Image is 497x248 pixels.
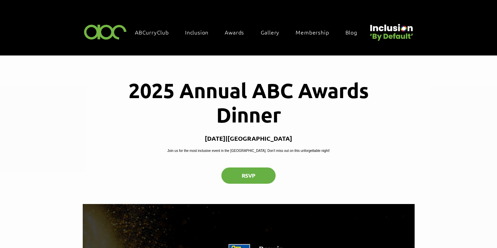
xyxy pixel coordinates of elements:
h1: 2025 Annual ABC Awards Dinner [106,78,392,127]
span: | [225,134,227,142]
nav: Site [132,25,367,39]
p: [DATE] [205,134,225,142]
div: Awards [221,25,254,39]
span: Membership [296,28,329,36]
a: Gallery [257,25,290,39]
span: Gallery [261,28,280,36]
span: Blog [345,28,357,36]
p: [GEOGRAPHIC_DATA] [227,134,292,142]
div: Inclusion [182,25,219,39]
a: Membership [292,25,339,39]
a: ABCurryClub [132,25,179,39]
a: Blog [342,25,367,39]
span: Inclusion [185,28,208,36]
button: RSVP [221,167,276,184]
span: ABCurryClub [135,28,169,36]
img: ABC-Logo-Blank-Background-01-01-2.png [82,22,129,42]
span: Awards [225,28,244,36]
p: Join us for the most inclusive event in the [GEOGRAPHIC_DATA]. Don't miss out on this unforgettab... [167,148,330,153]
img: Untitled design (22).png [367,18,414,42]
